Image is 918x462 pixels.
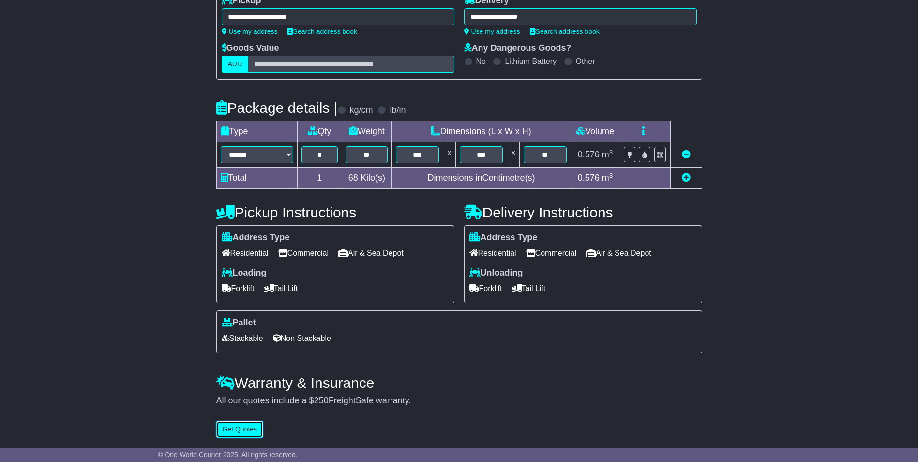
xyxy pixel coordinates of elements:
[464,28,520,35] a: Use my address
[297,168,342,189] td: 1
[391,121,571,142] td: Dimensions (L x W x H)
[464,204,702,220] h4: Delivery Instructions
[469,232,538,243] label: Address Type
[287,28,357,35] a: Search address book
[338,246,404,261] span: Air & Sea Depot
[264,281,298,296] span: Tail Lift
[216,100,338,116] h4: Package details |
[602,173,613,183] span: m
[349,105,373,116] label: kg/cm
[390,105,406,116] label: lb/in
[682,173,691,183] a: Add new item
[314,396,329,405] span: 250
[222,43,279,54] label: Goods Value
[609,172,613,179] sup: 3
[342,168,392,189] td: Kilo(s)
[216,168,297,189] td: Total
[507,142,520,168] td: x
[222,246,269,261] span: Residential
[222,28,278,35] a: Use my address
[216,121,297,142] td: Type
[443,142,455,168] td: x
[216,396,702,406] div: All our quotes include a $ FreightSafe warranty.
[586,246,651,261] span: Air & Sea Depot
[278,246,329,261] span: Commercial
[222,318,256,328] label: Pallet
[609,149,613,156] sup: 3
[469,281,502,296] span: Forklift
[222,232,290,243] label: Address Type
[348,173,358,183] span: 68
[571,121,619,142] td: Volume
[342,121,392,142] td: Weight
[216,421,264,438] button: Get Quotes
[578,173,600,183] span: 0.576
[216,204,454,220] h4: Pickup Instructions
[222,331,263,346] span: Stackable
[505,57,557,66] label: Lithium Battery
[530,28,600,35] a: Search address book
[222,56,249,73] label: AUD
[222,281,255,296] span: Forklift
[576,57,595,66] label: Other
[391,168,571,189] td: Dimensions in Centimetre(s)
[578,150,600,159] span: 0.576
[476,57,486,66] label: No
[222,268,267,278] label: Loading
[602,150,613,159] span: m
[297,121,342,142] td: Qty
[526,246,576,261] span: Commercial
[469,268,523,278] label: Unloading
[682,150,691,159] a: Remove this item
[273,331,331,346] span: Non Stackable
[158,451,298,459] span: © One World Courier 2025. All rights reserved.
[469,246,516,261] span: Residential
[464,43,572,54] label: Any Dangerous Goods?
[512,281,546,296] span: Tail Lift
[216,375,702,391] h4: Warranty & Insurance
